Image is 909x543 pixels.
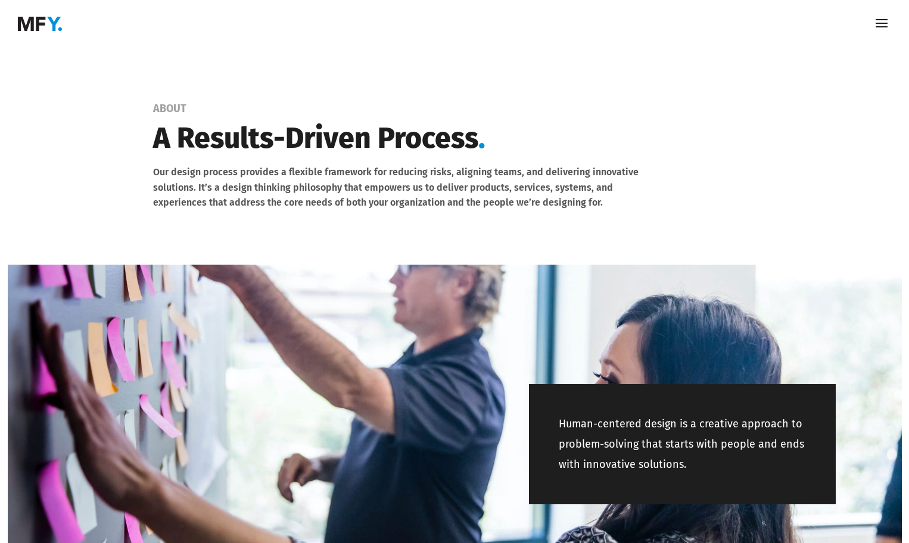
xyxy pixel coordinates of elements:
img: MaybeForYou. [18,17,62,31]
p: Human-centered design is a creative approach to problem-solving that starts with people and ends ... [559,414,806,474]
div: About [153,103,836,114]
p: Our design process provides a flexible framework for reducing risks, aligning teams, and deliveri... [153,165,656,210]
h1: A Results-Driven Process [153,119,570,165]
span: . [478,121,485,156]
